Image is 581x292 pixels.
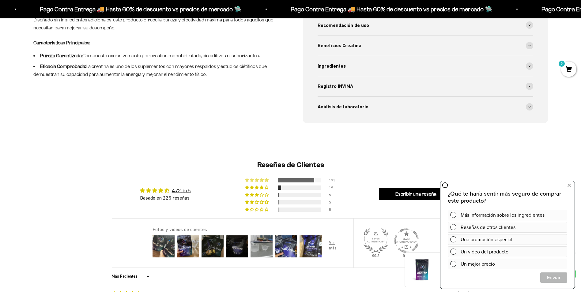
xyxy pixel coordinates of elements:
[112,270,151,283] select: Sort dropdown
[249,234,274,259] img: User picture
[32,4,234,14] p: Pago Contra Entrega 🚚 Hasta 60% de descuento vs precios de mercado 🛸
[329,208,336,212] div: 5
[172,188,191,193] a: 4.72 de 5
[364,228,388,253] img: Judge.me Silver Authentic Shop medal
[410,257,434,282] img: Creatina Monohidrato
[379,188,453,200] a: Escribir una reseña
[40,53,82,58] strong: Pureza Garantizada:
[318,97,533,117] summary: Análisis de laboratorio
[402,253,411,258] div: 92.7
[364,228,388,253] a: Judge.me Silver Authentic Shop medal 90.2
[200,234,225,259] img: User picture
[140,194,191,201] div: Basado en 225 reseñas
[33,52,278,60] li: Compuesto exclusivamente por creatina monohidratada, sin aditivos ni saborizantes.
[558,60,565,67] mark: 0
[298,234,323,259] img: User picture
[33,40,90,45] strong: Características Principales:
[329,178,336,182] div: 191
[329,185,336,190] div: 19
[318,103,368,111] span: Análisis de laboratorio
[318,82,353,90] span: Registro INVIMA
[112,160,470,170] h2: Reseñas de Clientes
[176,234,200,259] img: User picture
[245,208,270,212] div: 2% (5) reviews with 1 star rating
[371,253,381,258] div: 90.2
[225,234,249,259] img: User picture
[318,36,533,56] summary: Beneficios Creatina
[561,66,576,73] a: 0
[329,193,336,197] div: 5
[33,62,278,78] li: La creatina es uno de los suplementos con mayores respaldos y estudios ciétificos que demuestran ...
[394,228,419,253] img: Judge.me Silver Transparent Shop medal
[394,228,419,254] div: Silver Transparent Shop. Published at least 90% of verified reviews received in total
[40,64,86,69] strong: Eficacia Comprobada:
[245,193,270,197] div: 2% (5) reviews with 3 star rating
[329,200,336,204] div: 5
[245,185,270,190] div: 8% (19) reviews with 4 star rating
[151,234,176,259] img: User picture
[440,181,575,289] iframe: zigpoll-iframe
[318,62,346,70] span: Ingredientes
[274,234,298,259] img: User picture
[245,178,270,182] div: 85% (191) reviews with 5 star rating
[283,4,485,14] p: Pago Contra Entrega 🚚 Hasta 60% de descuento vs precios de mercado 🛸
[33,16,278,32] p: Diseñado sin ingredientes adicionales, este producto ofrece la pureza y efectividad máxima para t...
[318,42,361,50] span: Beneficios Creatina
[318,76,533,96] summary: Registro INVIMA
[153,226,346,233] div: Fotos y videos de clientes
[140,187,191,194] div: Average rating is 4.72 stars
[318,15,533,36] summary: Recomendación de uso
[323,234,347,259] img: User picture
[318,21,369,29] span: Recomendación de uso
[394,228,419,253] a: Judge.me Silver Transparent Shop medal 92.7
[364,228,388,254] div: Silver Authentic Shop. At least 90% of published reviews are verified reviews
[245,200,270,204] div: 2% (5) reviews with 2 star rating
[318,56,533,76] summary: Ingredientes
